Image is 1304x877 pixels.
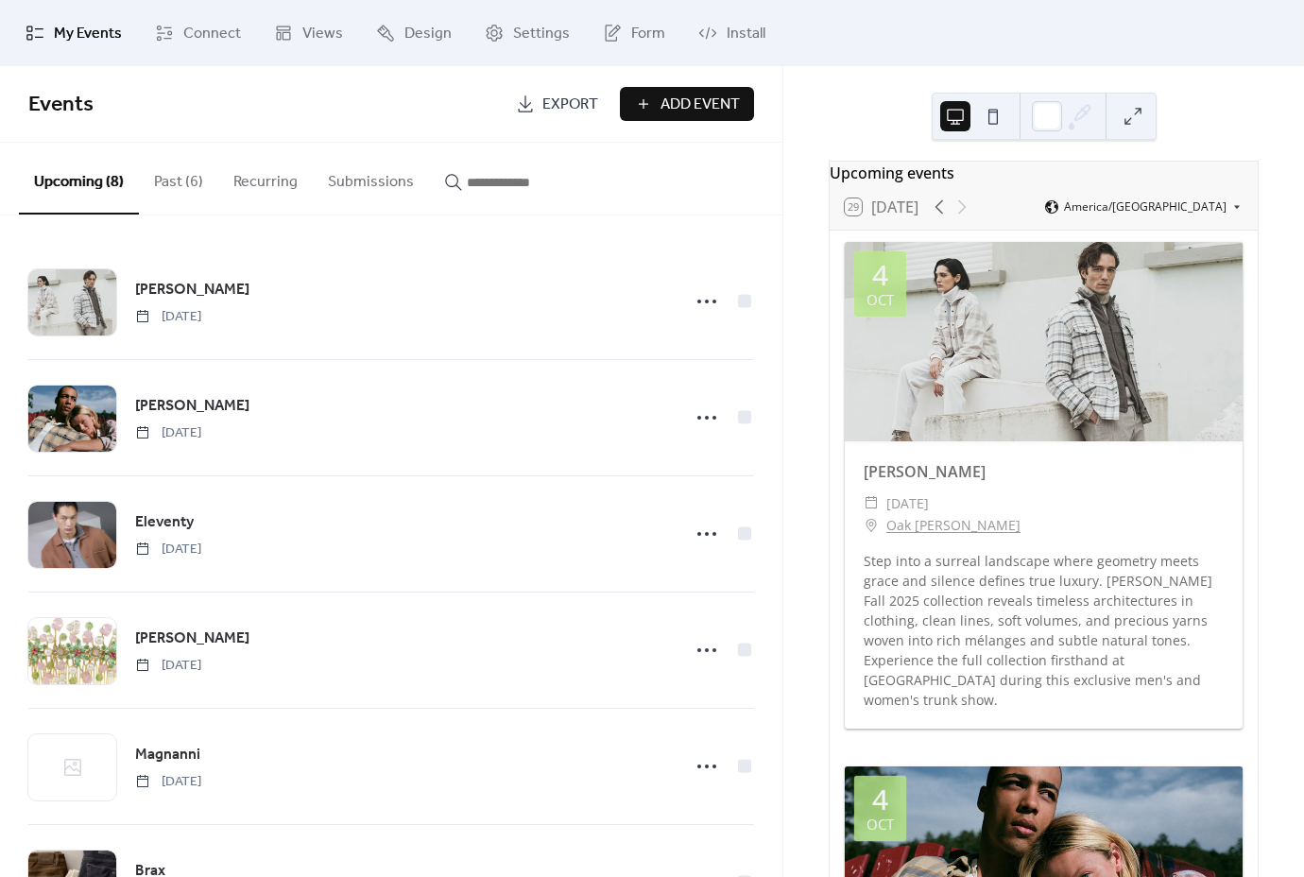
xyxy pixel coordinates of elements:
a: Oak [PERSON_NAME] [886,514,1021,537]
span: Views [302,23,343,45]
a: Install [684,8,780,59]
a: Connect [141,8,255,59]
div: Upcoming events [830,162,1258,184]
span: My Events [54,23,122,45]
a: My Events [11,8,136,59]
button: Recurring [218,143,313,213]
a: Magnanni [135,743,200,767]
a: [PERSON_NAME] [135,278,249,302]
span: [DATE] [135,772,201,792]
div: Step into a surreal landscape where geometry meets grace and silence defines true luxury. [PERSON... [845,551,1243,710]
span: Design [404,23,452,45]
a: Export [502,87,612,121]
button: Past (6) [139,143,218,213]
a: Settings [471,8,584,59]
span: [PERSON_NAME] [135,628,249,650]
span: Settings [513,23,570,45]
span: Add Event [661,94,740,116]
span: [PERSON_NAME] [135,395,249,418]
span: Install [727,23,765,45]
div: Oct [866,817,894,832]
div: 4 [872,785,888,814]
span: [PERSON_NAME] [135,279,249,301]
span: [DATE] [135,540,201,559]
a: Design [362,8,466,59]
div: [PERSON_NAME] [845,460,1243,483]
span: Form [631,23,665,45]
a: [PERSON_NAME] [135,394,249,419]
span: Export [542,94,598,116]
span: Events [28,84,94,126]
a: Views [260,8,357,59]
span: [DATE] [135,656,201,676]
span: [DATE] [886,492,929,515]
span: Eleventy [135,511,194,534]
button: Add Event [620,87,754,121]
div: ​ [864,514,879,537]
button: Submissions [313,143,429,213]
a: [PERSON_NAME] [135,627,249,651]
span: [DATE] [135,307,201,327]
a: Eleventy [135,510,194,535]
a: Form [589,8,679,59]
button: Upcoming (8) [19,143,139,215]
span: America/[GEOGRAPHIC_DATA] [1064,201,1227,213]
div: 4 [872,261,888,289]
div: ​ [864,492,879,515]
span: Connect [183,23,241,45]
span: Magnanni [135,744,200,766]
span: [DATE] [135,423,201,443]
div: Oct [866,293,894,307]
